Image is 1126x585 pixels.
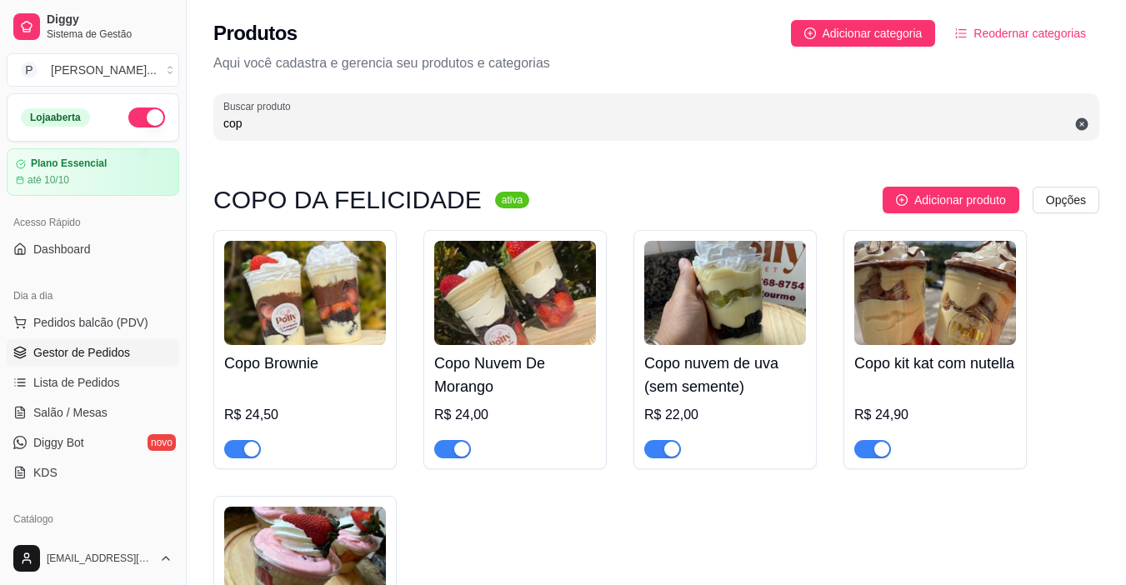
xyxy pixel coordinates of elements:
[7,236,179,262] a: Dashboard
[644,241,806,345] img: product-image
[213,190,482,210] h3: COPO DA FELICIDADE
[213,20,298,47] h2: Produtos
[883,187,1019,213] button: Adicionar produto
[47,552,153,565] span: [EMAIL_ADDRESS][DOMAIN_NAME]
[128,107,165,127] button: Alterar Status
[7,7,179,47] a: DiggySistema de Gestão
[7,309,179,336] button: Pedidos balcão (PDV)
[33,241,91,257] span: Dashboard
[973,24,1086,42] span: Reodernar categorias
[33,404,108,421] span: Salão / Mesas
[7,282,179,309] div: Dia a dia
[47,27,173,41] span: Sistema de Gestão
[33,344,130,361] span: Gestor de Pedidos
[7,459,179,486] a: KDS
[224,405,386,425] div: R$ 24,50
[495,192,529,208] sup: ativa
[955,27,967,39] span: ordered-list
[791,20,936,47] button: Adicionar categoria
[213,53,1099,73] p: Aqui você cadastra e gerencia seu produtos e categorias
[434,241,596,345] img: product-image
[854,241,1016,345] img: product-image
[224,352,386,375] h4: Copo Brownie
[21,62,38,78] span: P
[7,399,179,426] a: Salão / Mesas
[1033,187,1099,213] button: Opções
[7,148,179,196] a: Plano Essencialaté 10/10
[223,99,297,113] label: Buscar produto
[51,62,157,78] div: [PERSON_NAME] ...
[434,405,596,425] div: R$ 24,00
[914,191,1006,209] span: Adicionar produto
[7,538,179,578] button: [EMAIL_ADDRESS][DOMAIN_NAME]
[33,374,120,391] span: Lista de Pedidos
[223,115,1089,132] input: Buscar produto
[804,27,816,39] span: plus-circle
[7,339,179,366] a: Gestor de Pedidos
[823,24,923,42] span: Adicionar categoria
[28,173,69,187] article: até 10/10
[854,352,1016,375] h4: Copo kit kat com nutella
[7,53,179,87] button: Select a team
[854,405,1016,425] div: R$ 24,90
[21,108,90,127] div: Loja aberta
[896,194,908,206] span: plus-circle
[7,369,179,396] a: Lista de Pedidos
[33,314,148,331] span: Pedidos balcão (PDV)
[31,157,107,170] article: Plano Essencial
[434,352,596,398] h4: Copo Nuvem De Morango
[47,12,173,27] span: Diggy
[644,405,806,425] div: R$ 22,00
[7,429,179,456] a: Diggy Botnovo
[33,464,58,481] span: KDS
[7,506,179,532] div: Catálogo
[1046,191,1086,209] span: Opções
[33,434,84,451] span: Diggy Bot
[224,241,386,345] img: product-image
[7,209,179,236] div: Acesso Rápido
[644,352,806,398] h4: Copo nuvem de uva (sem semente)
[942,20,1099,47] button: Reodernar categorias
